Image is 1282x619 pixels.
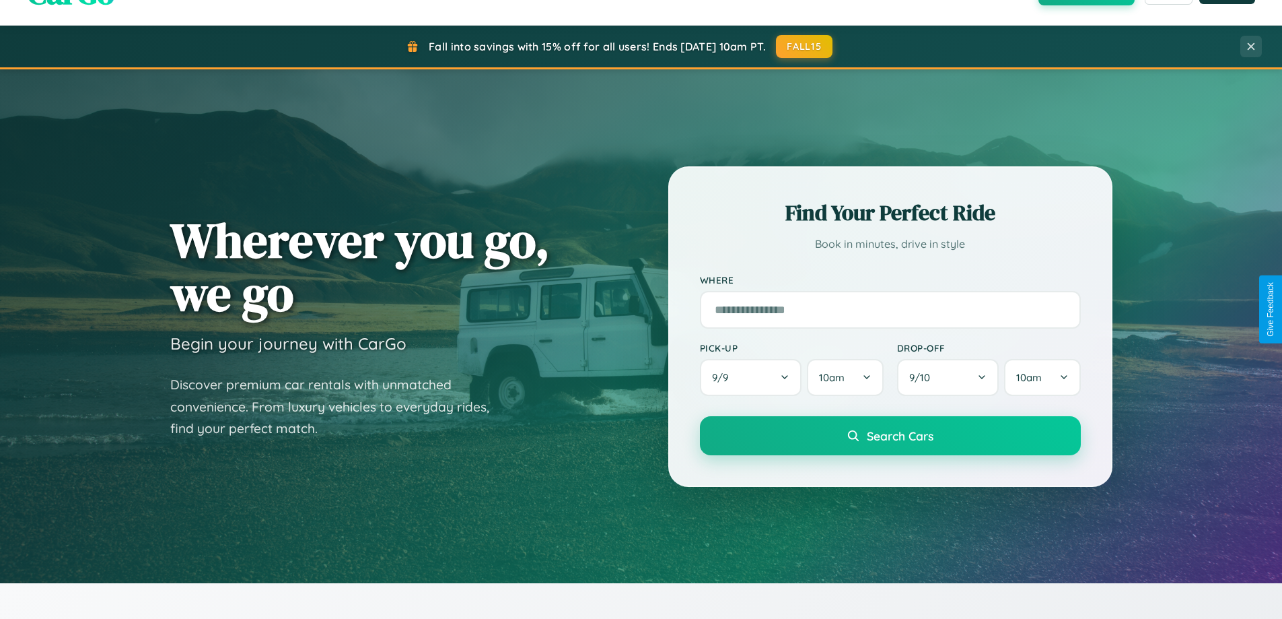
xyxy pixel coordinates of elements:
div: Give Feedback [1266,282,1275,337]
span: 9 / 10 [909,371,937,384]
h3: Begin your journey with CarGo [170,333,406,354]
span: 9 / 9 [712,371,735,384]
button: Search Cars [700,416,1081,455]
button: 10am [807,359,883,396]
button: 9/9 [700,359,802,396]
p: Book in minutes, drive in style [700,234,1081,254]
h2: Find Your Perfect Ride [700,198,1081,228]
span: Fall into savings with 15% off for all users! Ends [DATE] 10am PT. [429,40,766,53]
label: Drop-off [897,342,1081,354]
span: 10am [819,371,845,384]
button: FALL15 [776,35,832,58]
button: 10am [1004,359,1080,396]
label: Pick-up [700,342,884,354]
button: 9/10 [897,359,999,396]
span: Search Cars [867,428,933,443]
p: Discover premium car rentals with unmatched convenience. From luxury vehicles to everyday rides, ... [170,374,507,440]
label: Where [700,274,1081,286]
h1: Wherever you go, we go [170,214,550,320]
span: 10am [1016,371,1042,384]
